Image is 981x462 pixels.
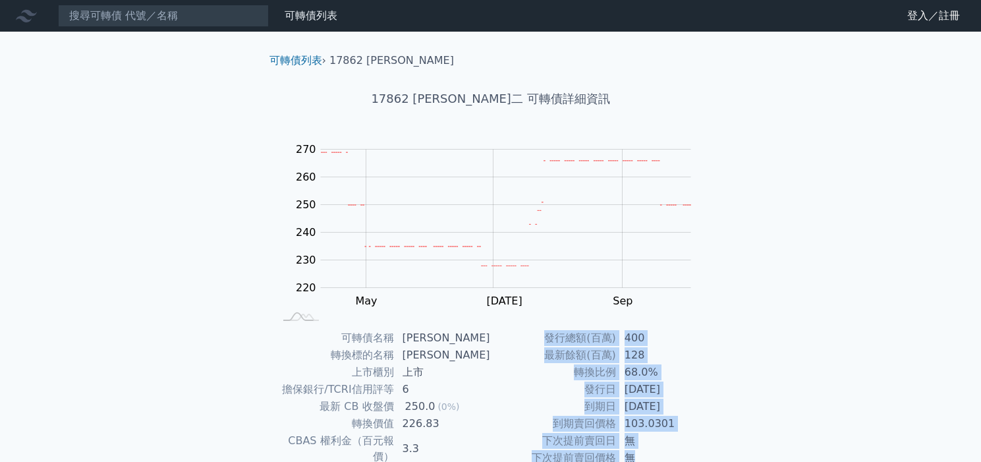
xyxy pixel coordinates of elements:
[403,399,438,415] div: 250.0
[437,401,459,412] span: (0%)
[617,432,707,449] td: 無
[296,171,316,183] tspan: 260
[296,226,316,239] tspan: 240
[275,415,395,432] td: 轉換價值
[275,330,395,347] td: 可轉債名稱
[329,53,454,69] li: 17862 [PERSON_NAME]
[613,295,632,307] tspan: Sep
[296,281,316,294] tspan: 220
[491,415,617,432] td: 到期賣回價格
[275,347,395,364] td: 轉換標的名稱
[897,5,970,26] a: 登入／註冊
[617,415,707,432] td: 103.0301
[395,347,491,364] td: [PERSON_NAME]
[395,330,491,347] td: [PERSON_NAME]
[491,330,617,347] td: 發行總額(百萬)
[285,9,337,22] a: 可轉債列表
[275,398,395,415] td: 最新 CB 收盤價
[617,398,707,415] td: [DATE]
[321,152,690,266] g: Series
[395,381,491,398] td: 6
[275,364,395,381] td: 上市櫃別
[491,347,617,364] td: 最新餘額(百萬)
[617,347,707,364] td: 128
[296,198,316,211] tspan: 250
[395,364,491,381] td: 上市
[491,381,617,398] td: 發行日
[296,254,316,266] tspan: 230
[58,5,269,27] input: 搜尋可轉債 代號／名稱
[296,143,316,156] tspan: 270
[259,90,723,108] h1: 17862 [PERSON_NAME]二 可轉債詳細資訊
[617,330,707,347] td: 400
[491,364,617,381] td: 轉換比例
[617,364,707,381] td: 68.0%
[487,295,522,307] tspan: [DATE]
[355,295,377,307] tspan: May
[275,381,395,398] td: 擔保銀行/TCRI信用評等
[289,143,711,307] g: Chart
[491,398,617,415] td: 到期日
[491,432,617,449] td: 下次提前賣回日
[395,415,491,432] td: 226.83
[617,381,707,398] td: [DATE]
[269,53,326,69] li: ›
[269,54,322,67] a: 可轉債列表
